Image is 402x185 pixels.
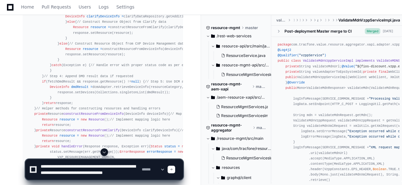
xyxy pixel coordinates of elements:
span: Resource [73,25,89,29]
span: resource-mgmt [211,25,240,30]
svg: Directory [211,94,215,101]
span: = [100,47,102,51]
span: Merged [365,28,380,34]
span: (DeviceInfo clarifyDeviceInfo) [120,128,178,132]
span: /rest-web-services [217,34,251,39]
span: null [131,80,139,83]
span: public [278,59,289,63]
button: /resource-mgmt/src/main [206,133,267,144]
span: constructResourceFromClarify [65,128,120,132]
span: Resource [89,134,104,138]
span: return [44,101,55,105]
span: = [77,118,79,121]
span: // Helper methods for constructing resources and handling errors [36,107,160,110]
span: = [77,134,79,138]
span: master [245,25,258,30]
svg: Directory [216,145,220,152]
span: Users [79,5,91,9]
svg: Directory [216,42,220,50]
span: @Log4j2 [278,48,291,52]
span: new [182,145,187,148]
span: package [278,43,291,46]
span: (DeviceInfo deviceInfo) [123,112,168,116]
span: java/com/tracfone/resourcemgmt/service [222,146,272,151]
span: public [285,86,297,90]
span: new [81,134,87,138]
span: Settings [116,5,134,9]
span: aggregator [317,18,318,23]
span: ResourceMgmtServicesImpl.java [221,113,280,118]
span: // Implement mapping logic here [110,118,170,121]
span: Resource [42,134,57,138]
span: // Step 5: Use DCM adapter for both PI and RM retrieval [145,80,252,83]
span: clarifyDeviceInfo [87,15,120,18]
span: master [256,125,267,130]
span: constructResourceFromDeviceInfo [63,112,123,116]
span: void [52,145,60,148]
button: ResourceMgmtServicesImpl.java [219,70,273,79]
span: resource [60,134,75,138]
span: return [42,139,54,143]
span: Pull Requests [42,5,71,9]
span: = [122,15,123,18]
span: final [379,70,388,74]
span: ResourceService.java [226,53,266,58]
svg: Directory [211,32,215,40]
span: DeviceInfo [65,15,85,18]
button: ResourceMgmtServices.java [214,102,268,111]
span: ValidateMdnVzppServiceImpl.java [338,18,400,23]
span: resource-api/src/main/java/com/tracfone/resource/service [222,44,272,49]
span: resource-mgmt-aem-xapi [211,82,251,92]
span: if [42,80,46,83]
span: // Construct Resource Object from Clarify data [77,20,166,24]
button: java/com/tracfone/resourcemgmt/service [211,144,272,154]
span: else [60,42,67,46]
span: private [36,145,50,148]
span: "vzppService" [299,53,324,57]
span: value-resource-aggregator-xapi [276,18,287,23]
span: implements [355,59,375,63]
button: ResourceService.java [219,51,268,60]
span: private [36,128,50,132]
span: public [285,75,297,79]
div: Post-deployment Master merge to CI [284,29,352,34]
div: [DATE] [383,29,393,34]
span: = [108,25,110,29]
svg: Directory [216,61,220,69]
span: ResourceMgmtServicesImpl.java [226,72,285,77]
button: /aem-resource-xapi/src/main/java/com/tracfone/aem/resource/xapi/service [206,92,267,102]
span: /resource-mgmt/src/main [217,136,263,141]
span: // Construct Resource Object from CXP Device Management data [69,42,186,46]
span: status [164,145,176,148]
button: resource-api/src/main/java/com/tracfone/resource/service [211,41,272,51]
span: Logs [99,5,109,9]
span: return [42,123,54,127]
span: resource [83,47,98,51]
span: dmdResult [71,85,89,89]
span: resource [90,25,106,29]
span: (Response response, Exception err) [83,145,149,148]
span: master [256,84,267,89]
span: new [81,118,87,121]
span: resource [60,118,75,121]
button: resource-mgmt-api/src/main/java/com/tracfone/resourcemgmt/service [211,60,272,70]
span: catch [52,63,61,67]
span: class [291,59,301,63]
span: = [178,145,180,148]
span: Resource [65,47,81,51]
span: // Implement mapping logic here [110,134,170,138]
span: Status [151,145,162,148]
span: // Map fields from DeviceInfo to Resource object based on mapping file [170,112,306,116]
span: resource-mgmt-aggregator [211,123,251,133]
span: = [90,85,92,89]
span: DeviceInfo [50,85,69,89]
span: private [285,65,299,68]
button: ResourceMgmtServicesImpl.java [214,111,268,120]
span: else [67,20,75,24]
svg: Directory [211,135,215,142]
span: // Step 4: Append DMD result data if requested [44,74,133,78]
span: private [363,70,376,74]
span: @Qualifier( ) [278,53,326,57]
span: ValidateMdnVzppServiceImpl [303,59,353,63]
span: @Override [287,81,305,84]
